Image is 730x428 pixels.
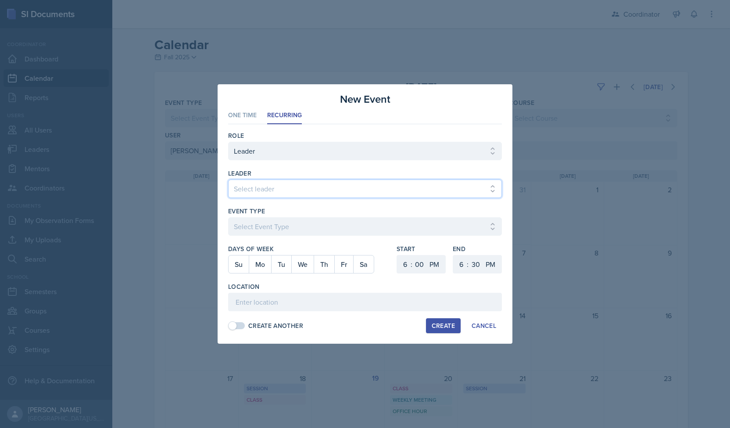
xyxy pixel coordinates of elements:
label: Days of Week [228,245,390,253]
div: : [467,259,469,270]
label: Event Type [228,207,265,216]
div: : [411,259,412,270]
label: Start [397,245,446,253]
button: Create [426,318,461,333]
button: Su [229,255,249,273]
button: We [291,255,314,273]
li: Recurring [267,107,302,124]
button: Fr [334,255,353,273]
input: Enter location [228,293,502,311]
label: leader [228,169,251,178]
div: Cancel [472,322,496,329]
button: Sa [353,255,374,273]
h3: New Event [340,91,390,107]
label: Role [228,131,244,140]
label: End [453,245,502,253]
div: Create [432,322,455,329]
button: Tu [271,255,291,273]
li: One Time [228,107,257,124]
label: Location [228,282,260,291]
button: Cancel [466,318,502,333]
button: Th [314,255,334,273]
div: Create Another [248,321,303,331]
button: Mo [249,255,271,273]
